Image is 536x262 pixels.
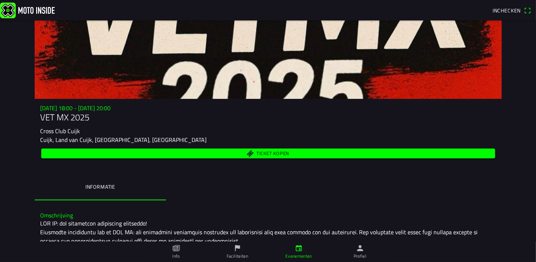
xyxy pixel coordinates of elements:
[85,183,115,191] ion-label: Informatie
[41,135,207,144] ion-text: Cuijk, Land van Cuijk, [GEOGRAPHIC_DATA], [GEOGRAPHIC_DATA]
[256,151,289,156] span: Ticket kopen
[41,212,496,219] h3: Omschrijving
[295,244,303,252] ion-icon: calendar
[489,4,535,16] a: Incheckenqr scanner
[354,253,367,259] ion-label: Profiel
[227,253,248,259] ion-label: Faciliteiten
[234,244,242,252] ion-icon: flag
[172,253,180,259] ion-label: Info
[41,112,496,123] h1: VET MX 2025
[41,105,496,112] h3: [DATE] 18:00 - [DATE] 20:00
[285,253,312,259] ion-label: Evenementen
[356,244,364,252] ion-icon: person
[172,244,180,252] ion-icon: paper
[493,7,521,14] span: Inchecken
[41,127,80,135] ion-text: Cross Club Cuijk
